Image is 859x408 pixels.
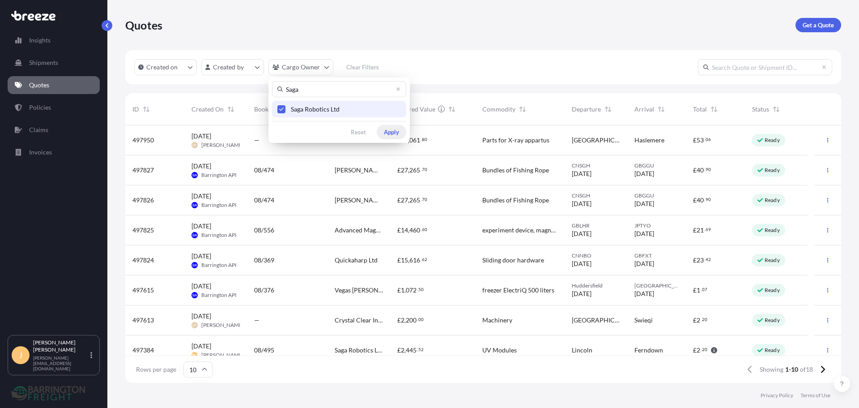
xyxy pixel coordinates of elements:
div: Select Option [272,101,406,117]
span: Saga Robotics Ltd [291,105,340,114]
div: cargoOwner Filter options [268,77,410,143]
p: Apply [384,128,399,137]
input: Search cargo owner [272,81,406,97]
button: Reset [344,125,373,139]
button: Saga Robotics Ltd [272,101,406,117]
button: Apply [377,125,406,139]
p: Reset [351,128,366,137]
